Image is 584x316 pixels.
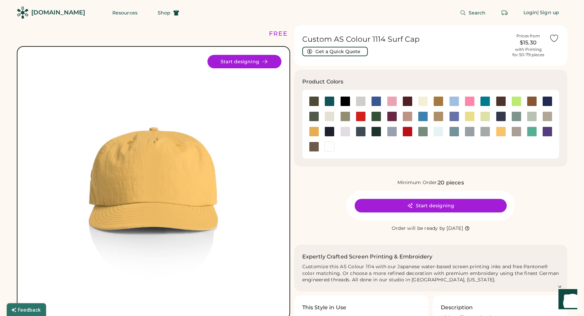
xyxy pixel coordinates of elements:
h1: Custom AS Colour 1114 Surf Cap [302,35,508,44]
button: Search [452,6,494,20]
div: $15.30 [511,39,545,47]
img: AS Colour 1114 Product Image [26,55,281,311]
button: Shop [150,6,187,20]
div: 1114 Style Image [26,55,281,311]
div: 20 pieces [438,179,464,187]
iframe: Front Chat [552,286,581,315]
div: [DOMAIN_NAME] [31,8,85,17]
div: with Printing for 50-79 pieces [512,47,544,58]
div: Prices from [516,33,540,39]
div: Customize this AS Colour 1114 with our Japanese water-based screen printing inks and free Pantone... [302,264,559,284]
div: Login [523,9,538,16]
div: Minimum Order: [397,179,438,186]
span: Search [469,10,486,15]
h3: This Style in Use [302,304,347,312]
div: [DATE] [446,225,463,232]
button: Start designing [207,55,281,68]
h2: Expertly Crafted Screen Printing & Embroidery [302,253,433,261]
div: | Sign up [537,9,559,16]
h3: Description [441,304,473,312]
button: Start designing [355,199,507,212]
div: Order will be ready by [392,225,445,232]
h3: Product Colors [302,78,344,86]
span: Shop [158,10,170,15]
button: Retrieve an order [498,6,511,20]
button: Resources [104,6,146,20]
div: FREE SHIPPING [269,29,327,38]
button: Get a Quick Quote [302,47,368,56]
img: Rendered Logo - Screens [17,7,29,19]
